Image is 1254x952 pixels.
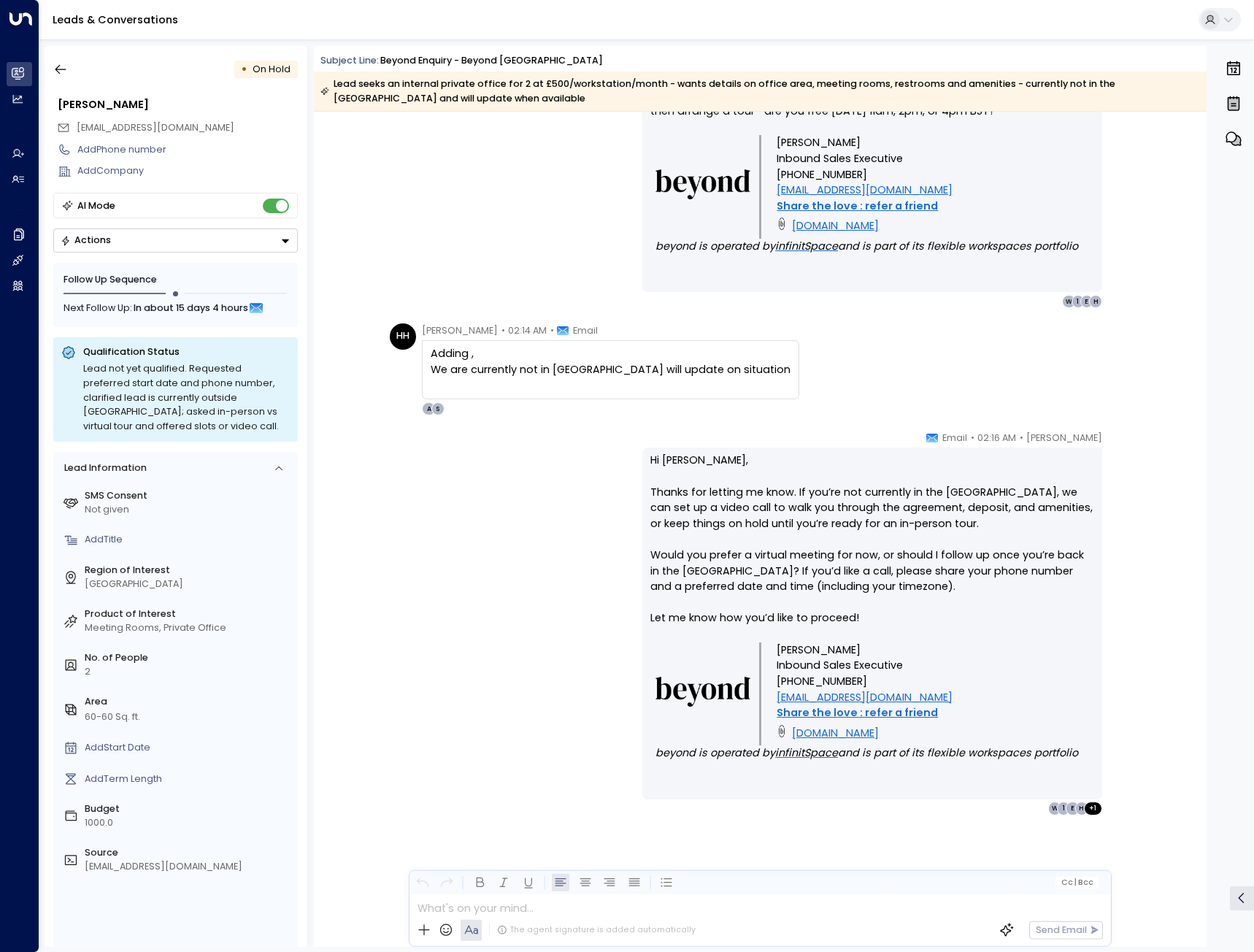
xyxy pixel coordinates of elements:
div: H [1075,802,1088,815]
span: Subject Line: [320,54,379,66]
a: infinitSpace [775,745,838,761]
span: [PERSON_NAME] [777,642,861,659]
div: W [1062,295,1075,308]
p: Hi [PERSON_NAME], Thanks for letting me know. If you’re not currently in the [GEOGRAPHIC_DATA], w... [650,453,1094,642]
div: Lead not yet qualified. Requested preferred start date and phone number, clarified lead is curren... [83,361,290,434]
i: infinitSpace [775,239,838,253]
div: 1 [1072,295,1085,308]
div: Next Follow Up: [64,300,288,316]
i: infinitSpace [775,745,838,760]
span: Inbound Sales Executive [777,151,903,167]
span: • [501,323,505,338]
div: HH [390,323,416,350]
span: [PERSON_NAME] [777,135,861,151]
label: No. of People [85,651,293,665]
div: A [422,402,435,415]
span: [EMAIL_ADDRESS][DOMAIN_NAME] [77,121,234,134]
span: hameedhamza101@gmail.com [77,121,234,135]
div: [GEOGRAPHIC_DATA] [85,577,293,591]
span: • [971,431,974,445]
span: 02:14 AM [508,323,547,338]
div: [EMAIL_ADDRESS][DOMAIN_NAME] [85,860,293,874]
a: [EMAIL_ADDRESS][DOMAIN_NAME] [777,690,953,706]
div: Button group with a nested menu [53,229,298,253]
span: [PERSON_NAME] [1026,431,1102,445]
span: Cc Bcc [1061,878,1093,887]
div: H [1089,295,1102,308]
span: [PHONE_NUMBER] [777,674,867,690]
span: In about 15 days 4 hours [134,300,249,316]
span: On Hold [253,63,291,75]
div: [PERSON_NAME] [58,97,298,113]
span: | [1074,878,1077,887]
div: beyond enquiry - beyond [GEOGRAPHIC_DATA] [380,54,603,68]
div: Lead Information [59,461,146,475]
a: [EMAIL_ADDRESS][DOMAIN_NAME] [777,183,953,199]
i: beyond is operated by [655,745,775,760]
div: Follow Up Sequence [64,274,288,288]
a: [DOMAIN_NAME] [792,726,879,742]
span: [PHONE_NUMBER] [777,167,867,183]
label: Source [85,846,293,860]
span: 02:16 AM [977,431,1016,445]
span: Inbound Sales Executive [777,658,903,674]
label: Region of Interest [85,564,293,577]
span: [PERSON_NAME] [422,323,498,338]
label: Budget [85,802,293,816]
div: 1000.0 [85,816,293,830]
label: Area [85,695,293,709]
a: Share the love : refer a friend [777,705,938,721]
span: Email [942,431,967,445]
div: AddCompany [77,164,298,178]
div: S [431,402,445,415]
a: Share the love : refer a friend [777,199,938,215]
button: Redo [438,874,456,892]
div: AddPhone number [77,143,298,157]
i: and is part of its flexible workspaces portfolio [838,239,1078,253]
button: Actions [53,229,298,253]
img: AIorK4y5peN4ZOpeY6yF40ox07jaQhL-4sxCyVdVYJg6zox8lXG1QLflV0gx3h3baSIcPRJx18u2B_PnUx-z [777,214,787,234]
div: Not given [85,503,293,517]
p: Qualification Status [83,345,290,358]
img: AIorK4y5peN4ZOpeY6yF40ox07jaQhL-4sxCyVdVYJg6zox8lXG1QLflV0gx3h3baSIcPRJx18u2B_PnUx-z [777,721,787,741]
div: Adding , [431,346,791,362]
div: 60-60 Sq. ft. [85,710,140,724]
div: AddStart Date [85,741,293,755]
div: We are currently not in [GEOGRAPHIC_DATA] will update on situation [431,362,791,378]
button: Cc|Bcc [1055,876,1099,888]
div: • [241,58,247,81]
div: The agent signature is added automatically [497,924,696,936]
span: Email [573,323,598,338]
div: AddTitle [85,533,293,547]
div: Actions [61,234,111,246]
img: 22_headshot.jpg [1108,431,1134,457]
div: + 1 [1084,802,1102,815]
a: Leads & Conversations [53,12,178,27]
div: Lead seeks an internal private office for 2 at £500/workstation/month - wants details on office a... [320,77,1199,106]
span: • [1020,431,1023,445]
i: beyond is operated by [655,239,775,253]
div: 1 [1057,802,1070,815]
div: Meeting Rooms, Private Office [85,621,293,635]
img: AIorK4yFsuPOVP9lSU7AnM6yBJv9N8YNGy4Z-ubL7eIqpI46XHnaL8ntiPLUa4Tu7piunG6dLmFX4-OhNDqM [655,677,750,707]
i: and is part of its flexible workspaces portfolio [838,745,1078,760]
div: AI Mode [77,199,115,213]
div: E [1080,295,1093,308]
img: AIorK4yFsuPOVP9lSU7AnM6yBJv9N8YNGy4Z-ubL7eIqpI46XHnaL8ntiPLUa4Tu7piunG6dLmFX4-OhNDqM [655,169,750,199]
label: SMS Consent [85,489,293,503]
a: infinitSpace [775,239,838,255]
div: W [1048,802,1061,815]
a: [DOMAIN_NAME] [792,218,879,234]
div: AddTerm Length [85,772,293,786]
label: Product of Interest [85,607,293,621]
button: Undo [413,874,431,892]
span: • [550,323,554,338]
div: 2 [85,665,293,679]
div: E [1066,802,1079,815]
